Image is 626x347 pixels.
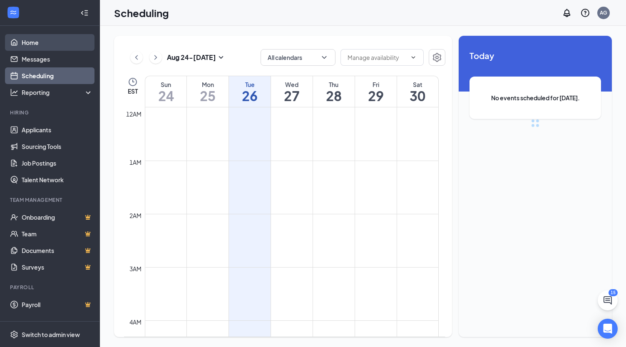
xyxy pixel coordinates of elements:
div: 3am [128,264,143,273]
svg: ChevronRight [152,52,160,62]
div: Sun [145,80,186,89]
h1: 26 [229,89,271,103]
svg: ChevronLeft [132,52,141,62]
svg: Settings [432,52,442,62]
svg: Collapse [80,9,89,17]
a: PayrollCrown [22,296,93,313]
svg: Clock [128,77,138,87]
div: Mon [187,80,229,89]
div: 1am [128,158,143,167]
a: August 30, 2025 [397,76,438,107]
a: Messages [22,51,93,67]
a: August 24, 2025 [145,76,186,107]
div: Reporting [22,88,93,97]
h1: 28 [313,89,355,103]
span: No events scheduled for [DATE]. [486,93,584,102]
a: TeamCrown [22,226,93,242]
a: August 28, 2025 [313,76,355,107]
div: Tue [229,80,271,89]
a: Talent Network [22,171,93,188]
a: August 29, 2025 [355,76,397,107]
div: 12am [124,109,143,119]
svg: WorkstreamLogo [9,8,17,17]
h1: 25 [187,89,229,103]
svg: ChatActive [603,295,613,305]
a: OnboardingCrown [22,209,93,226]
button: ChevronRight [149,51,162,64]
svg: Settings [10,330,18,339]
button: All calendarsChevronDown [261,49,335,66]
div: Wed [271,80,313,89]
h1: Scheduling [114,6,169,20]
a: August 26, 2025 [229,76,271,107]
div: Payroll [10,284,91,291]
a: August 27, 2025 [271,76,313,107]
h1: 24 [145,89,186,103]
h1: 30 [397,89,438,103]
a: Scheduling [22,67,93,84]
div: Open Intercom Messenger [598,319,618,339]
svg: SmallChevronDown [216,52,226,62]
svg: Notifications [562,8,572,18]
h3: Aug 24 - [DATE] [167,53,216,62]
div: Thu [313,80,355,89]
div: AG [600,9,607,16]
svg: ChevronDown [320,53,328,62]
a: Sourcing Tools [22,138,93,155]
svg: Analysis [10,88,18,97]
span: EST [128,87,138,95]
div: Fri [355,80,397,89]
button: ChatActive [598,290,618,310]
div: Switch to admin view [22,330,80,339]
a: Job Postings [22,155,93,171]
button: Settings [429,49,445,66]
button: ChevronLeft [130,51,143,64]
div: Hiring [10,109,91,116]
h1: 29 [355,89,397,103]
div: 2am [128,211,143,220]
a: Home [22,34,93,51]
input: Manage availability [348,53,407,62]
h1: 27 [271,89,313,103]
div: 15 [609,289,618,296]
a: DocumentsCrown [22,242,93,259]
svg: QuestionInfo [580,8,590,18]
span: Today [469,49,601,62]
a: Applicants [22,121,93,138]
a: August 25, 2025 [187,76,229,107]
a: SurveysCrown [22,259,93,275]
div: 4am [128,317,143,327]
svg: ChevronDown [410,54,417,61]
div: Sat [397,80,438,89]
div: Team Management [10,196,91,203]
